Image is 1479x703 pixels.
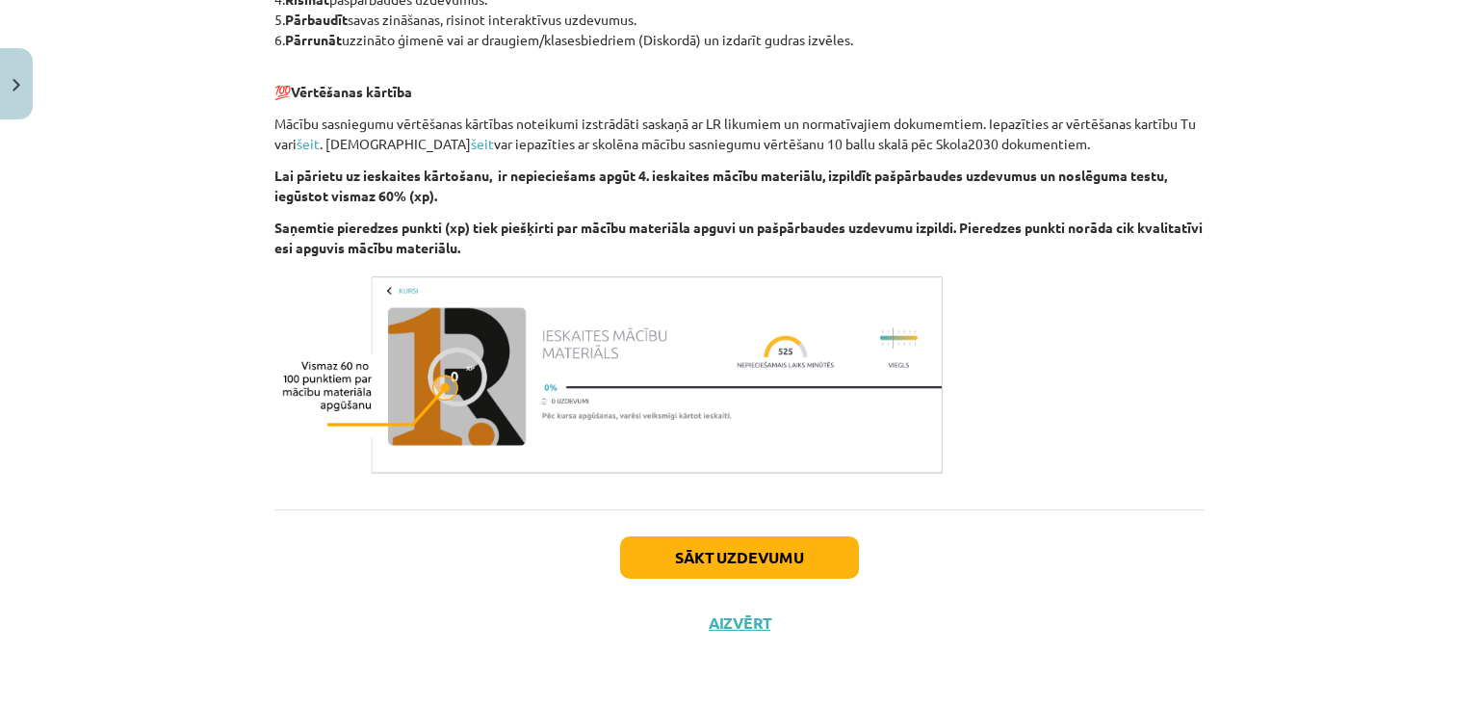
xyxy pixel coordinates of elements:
a: šeit [471,135,494,152]
b: Lai pārietu uz ieskaites kārtošanu, ir nepieciešams apgūt 4. ieskaites mācību materiālu, izpildīt... [274,167,1167,204]
b: Vērtēšanas kārtība [291,83,412,100]
a: šeit [297,135,320,152]
button: Aizvērt [703,613,776,633]
b: Pārbaudīt [285,11,348,28]
b: Saņemtie pieredzes punkti (xp) tiek piešķirti par mācību materiāla apguvi un pašpārbaudes uzdevum... [274,219,1203,256]
p: Mācību sasniegumu vērtēšanas kārtības noteikumi izstrādāti saskaņā ar LR likumiem un normatīvajie... [274,114,1205,154]
button: Sākt uzdevumu [620,536,859,579]
p: 💯 [274,62,1205,102]
b: Pārrunāt [285,31,342,48]
img: icon-close-lesson-0947bae3869378f0d4975bcd49f059093ad1ed9edebbc8119c70593378902aed.svg [13,79,20,91]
